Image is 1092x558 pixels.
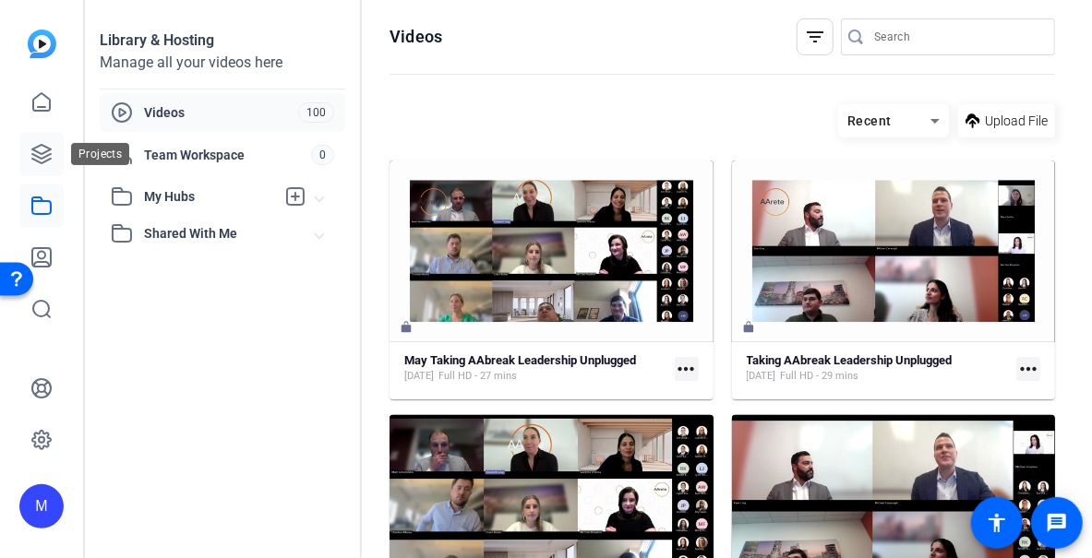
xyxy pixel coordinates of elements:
[404,369,434,384] span: [DATE]
[19,484,64,528] div: M
[404,353,636,367] strong: May Taking AAbreak Leadership Unplugged
[804,26,826,48] mat-icon: filter_list
[874,26,1040,48] input: Search
[144,146,311,164] span: Team Workspace
[100,52,345,74] div: Manage all your videos here
[985,112,1048,131] span: Upload File
[438,369,517,384] span: Full HD - 27 mins
[298,102,334,123] span: 100
[1046,512,1068,534] mat-icon: message
[100,215,345,252] mat-expansion-panel-header: Shared With Me
[675,357,699,381] mat-icon: more_horiz
[144,187,275,207] span: My Hubs
[747,369,776,384] span: [DATE]
[747,353,953,367] strong: Taking AAbreak Leadership Unplugged
[144,103,298,122] span: Videos
[28,30,56,58] img: blue-gradient.svg
[1016,357,1040,381] mat-icon: more_horiz
[404,353,667,384] a: May Taking AAbreak Leadership Unplugged[DATE]Full HD - 27 mins
[100,30,345,52] div: Library & Hosting
[986,512,1008,534] mat-icon: accessibility
[847,113,892,128] span: Recent
[144,224,316,243] span: Shared With Me
[311,145,334,165] span: 0
[390,26,442,48] h1: Videos
[958,104,1055,137] button: Upload File
[747,353,1010,384] a: Taking AAbreak Leadership Unplugged[DATE]Full HD - 29 mins
[100,178,345,215] mat-expansion-panel-header: My Hubs
[781,369,859,384] span: Full HD - 29 mins
[71,143,129,165] div: Projects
